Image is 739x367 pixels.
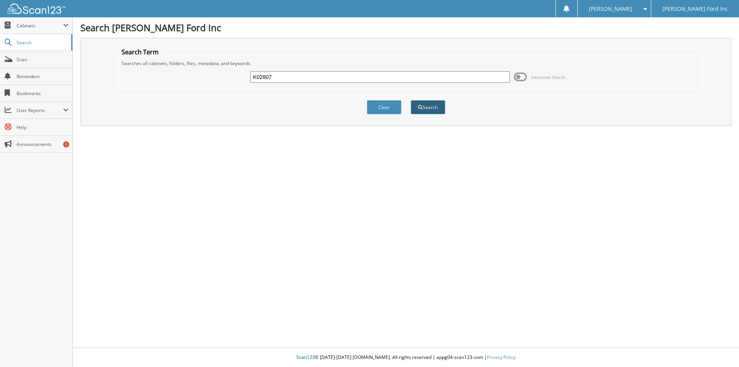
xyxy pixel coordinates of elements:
span: Advanced Search [531,74,565,80]
span: Search [17,39,67,46]
h1: Search [PERSON_NAME] Ford Inc [80,21,731,34]
span: Bookmarks [17,90,69,97]
legend: Search Term [118,48,162,56]
span: Help [17,124,69,131]
span: User Reports [17,107,63,114]
span: [PERSON_NAME] Ford Inc [662,7,728,11]
div: © [DATE]-[DATE] [DOMAIN_NAME]. All rights reserved | appg04-scan123-com | [73,348,739,367]
span: Cabinets [17,22,63,29]
a: Privacy Policy [487,354,516,360]
img: scan123-logo-white.svg [8,3,65,14]
div: 1 [63,141,69,147]
span: Scan123 [296,354,315,360]
span: [PERSON_NAME] [589,7,632,11]
span: Announcements [17,141,69,147]
button: Clear [367,100,401,114]
button: Search [411,100,445,114]
span: Reminders [17,73,69,80]
span: Scan [17,56,69,63]
div: Searches all cabinets, folders, files, metadata, and keywords [118,60,694,67]
iframe: Chat Widget [701,330,739,367]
